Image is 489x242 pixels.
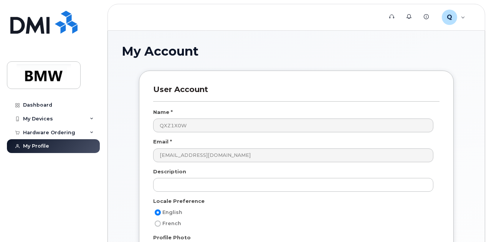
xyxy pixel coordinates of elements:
[153,109,173,116] label: Name *
[153,234,191,241] label: Profile Photo
[153,168,186,175] label: Description
[155,221,161,227] input: French
[162,209,182,215] span: English
[153,198,205,205] label: Locale Preference
[122,44,471,58] h1: My Account
[153,85,439,101] h3: User Account
[153,138,172,145] label: Email *
[162,221,181,226] span: French
[155,209,161,216] input: English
